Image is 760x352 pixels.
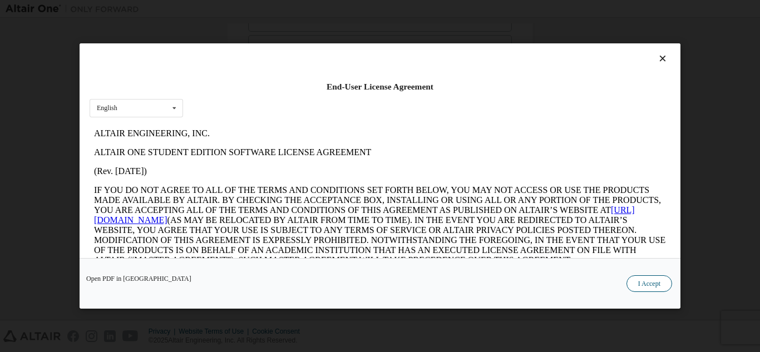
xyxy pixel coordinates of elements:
a: [URL][DOMAIN_NAME] [4,81,545,101]
p: ALTAIR ENGINEERING, INC. [4,4,576,14]
p: IF YOU DO NOT AGREE TO ALL OF THE TERMS AND CONDITIONS SET FORTH BELOW, YOU MAY NOT ACCESS OR USE... [4,61,576,141]
a: Open PDF in [GEOGRAPHIC_DATA] [86,275,191,282]
div: English [97,105,117,111]
p: (Rev. [DATE]) [4,42,576,52]
p: This Altair One Student Edition Software License Agreement (“Agreement”) is between Altair Engine... [4,150,576,190]
div: End-User License Agreement [90,81,670,92]
button: I Accept [626,275,672,292]
p: ALTAIR ONE STUDENT EDITION SOFTWARE LICENSE AGREEMENT [4,23,576,33]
